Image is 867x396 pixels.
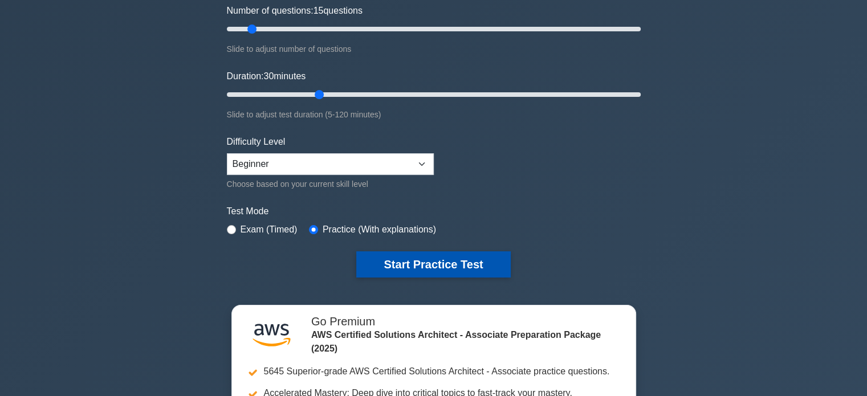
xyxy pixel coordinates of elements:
[227,70,306,83] label: Duration: minutes
[227,4,363,18] label: Number of questions: questions
[227,177,434,191] div: Choose based on your current skill level
[323,223,436,236] label: Practice (With explanations)
[227,42,641,56] div: Slide to adjust number of questions
[227,135,286,149] label: Difficulty Level
[356,251,510,277] button: Start Practice Test
[227,108,641,121] div: Slide to adjust test duration (5-120 minutes)
[227,205,641,218] label: Test Mode
[241,223,298,236] label: Exam (Timed)
[314,6,324,15] span: 15
[263,71,274,81] span: 30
